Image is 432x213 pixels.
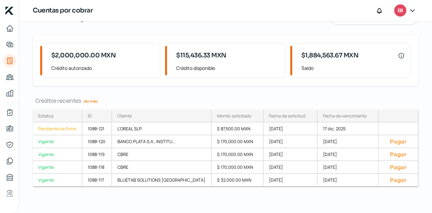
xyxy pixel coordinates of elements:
div: Cliente [117,113,132,119]
button: Pagar [384,164,412,170]
button: Pagar [384,138,412,145]
a: Pendiente de firma [33,123,82,135]
div: Fecha de solicitud [269,113,305,119]
span: Crédito autorizado [51,64,155,72]
div: CBRE [112,161,212,174]
div: $ 32,000.00 MXN [212,174,264,187]
div: CBRE [112,148,212,161]
div: 1088-120 [82,135,112,148]
div: [DATE] [264,123,318,135]
a: Información general [3,122,17,135]
div: BLUETAB SOLUTIONS [GEOGRAPHIC_DATA] [112,174,212,187]
a: Vigente [33,135,82,148]
span: Saldo [301,64,405,72]
div: BANCO PLATA S.A., INSTITU... [112,135,212,148]
a: Mis finanzas [3,86,17,100]
div: 1088-119 [82,148,112,161]
span: $115,436.33 MXN [176,51,226,60]
div: Créditos recientes [33,97,418,104]
div: 1088-118 [82,161,112,174]
a: Adelantar facturas [3,38,17,51]
div: 17 dic, 2025 [318,123,379,135]
a: Mi contrato [3,106,17,119]
div: Monto solicitado [217,113,251,119]
span: EB [398,7,403,15]
button: Pagar [384,151,412,158]
div: [DATE] [318,161,379,174]
a: Representantes [3,138,17,152]
div: [DATE] [318,135,379,148]
div: Estatus [38,113,54,119]
div: [DATE] [264,148,318,161]
h1: Cuentas por cobrar [33,6,93,16]
span: $2,000,000.00 MXN [51,51,116,60]
span: Crédito disponible [176,64,279,72]
a: Documentos [3,154,17,168]
div: [DATE] [264,161,318,174]
a: Ver más [81,96,100,106]
a: Referencias [3,187,17,200]
a: Vigente [33,174,82,187]
a: Vigente [33,148,82,161]
div: $ 170,000.00 MXN [212,148,264,161]
div: [DATE] [264,174,318,187]
button: Pagar [384,177,412,183]
span: $1,884,563.67 MXN [301,51,359,60]
div: [DATE] [318,174,379,187]
div: [DATE] [318,148,379,161]
div: 1088-117 [82,174,112,187]
div: $ 170,000.00 MXN [212,161,264,174]
a: Vigente [33,161,82,174]
div: [DATE] [264,135,318,148]
div: ID [88,113,92,119]
a: Inicio [3,22,17,35]
a: Buró de crédito [3,170,17,184]
div: L'OREAL SLP [112,123,212,135]
a: Pago a proveedores [3,70,17,84]
div: Fecha de vencimiento [323,113,367,119]
div: 1088-121 [82,123,112,135]
div: $ 170,000.00 MXN [212,135,264,148]
a: Tus créditos [3,54,17,68]
div: $ 87,500.00 MXN [212,123,264,135]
